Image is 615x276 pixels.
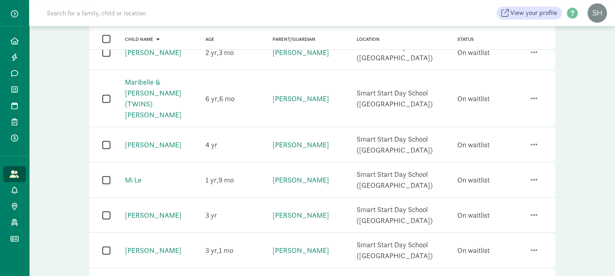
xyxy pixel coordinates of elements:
span: 9 [218,175,234,185]
span: 1 [205,175,218,185]
a: Mi Le [125,175,142,185]
div: On waitlist [457,93,490,104]
a: Maribelle & [PERSON_NAME] (TWINS) [PERSON_NAME] [125,77,182,119]
span: Child name [125,36,153,42]
span: 6 [219,94,235,103]
div: On waitlist [457,47,490,58]
div: On waitlist [457,139,490,150]
a: [PERSON_NAME] [125,48,182,57]
span: 2 [205,48,219,57]
div: Smart Start Day School ([GEOGRAPHIC_DATA]) [357,204,448,226]
a: [PERSON_NAME] [273,210,329,220]
a: [PERSON_NAME] [273,140,329,149]
a: [PERSON_NAME] [273,94,329,103]
span: 6 [205,94,219,103]
a: [PERSON_NAME] [273,175,329,185]
div: Smart Start Day School ([GEOGRAPHIC_DATA]) [357,134,448,155]
a: Age [205,36,214,42]
div: Smart Start Day School ([GEOGRAPHIC_DATA]) [357,87,448,109]
span: 3 [219,48,234,57]
span: 1 [219,246,233,255]
a: Child name [125,36,160,42]
a: [PERSON_NAME] [273,246,329,255]
div: Smart Start Day School ([GEOGRAPHIC_DATA]) [357,169,448,191]
span: Status [457,36,474,42]
a: View your profile [497,6,562,19]
input: Search for a family, child or location [42,5,269,21]
span: 3 [205,210,217,220]
a: Parent/Guardian [273,36,315,42]
div: On waitlist [457,245,490,256]
div: Smart Start Day School ([GEOGRAPHIC_DATA]) [357,41,448,63]
a: [PERSON_NAME] [125,246,182,255]
a: [PERSON_NAME] [125,210,182,220]
span: Location [357,36,380,42]
a: [PERSON_NAME] [273,48,329,57]
span: View your profile [510,8,557,18]
span: 3 [205,246,219,255]
a: [PERSON_NAME] [125,140,182,149]
iframe: Chat Widget [575,237,615,276]
div: On waitlist [457,174,490,185]
span: 4 [205,140,218,149]
div: On waitlist [457,210,490,221]
div: Smart Start Day School ([GEOGRAPHIC_DATA]) [357,239,448,261]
